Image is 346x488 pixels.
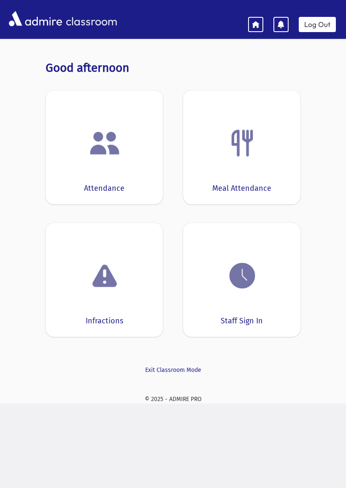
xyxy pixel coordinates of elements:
span: classroom [64,8,117,30]
img: AdmirePro [7,9,64,28]
div: Infractions [86,315,123,327]
div: Meal Attendance [212,183,271,194]
div: Attendance [84,183,124,194]
img: exclamation.png [89,261,121,293]
div: Staff Sign In [221,315,263,327]
h3: Good afternoon [46,61,300,75]
a: Log Out [299,17,336,32]
a: Exit Classroom Mode [46,366,300,374]
div: © 2025 - ADMIRE PRO [7,395,339,404]
img: Fork.png [226,127,258,159]
img: users.png [89,127,121,159]
img: clock.png [226,260,258,292]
